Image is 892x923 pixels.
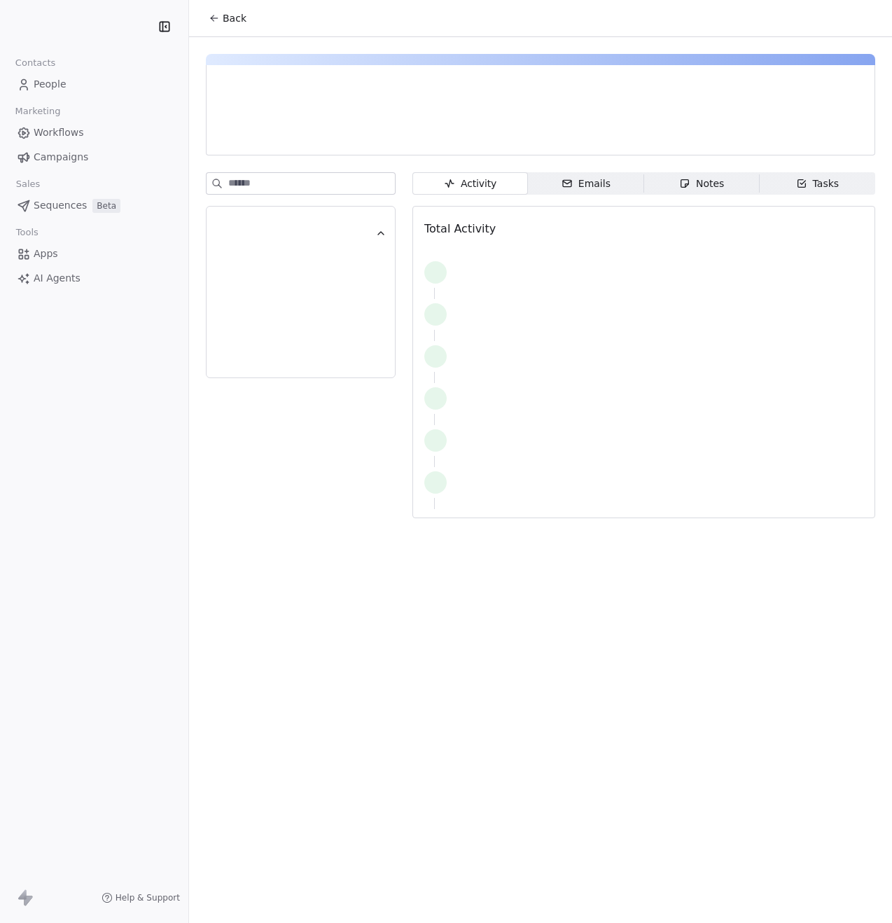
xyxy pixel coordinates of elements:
[11,146,177,169] a: Campaigns
[796,176,839,191] div: Tasks
[116,892,180,903] span: Help & Support
[562,176,611,191] div: Emails
[92,199,120,213] span: Beta
[679,176,724,191] div: Notes
[34,125,84,140] span: Workflows
[34,271,81,286] span: AI Agents
[11,242,177,265] a: Apps
[9,101,67,122] span: Marketing
[200,6,255,31] button: Back
[223,11,246,25] span: Back
[34,247,58,261] span: Apps
[34,77,67,92] span: People
[9,53,62,74] span: Contacts
[11,121,177,144] a: Workflows
[34,150,88,165] span: Campaigns
[424,222,496,235] span: Total Activity
[11,267,177,290] a: AI Agents
[11,73,177,96] a: People
[10,222,44,243] span: Tools
[34,198,87,213] span: Sequences
[10,174,46,195] span: Sales
[11,194,177,217] a: SequencesBeta
[102,892,180,903] a: Help & Support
